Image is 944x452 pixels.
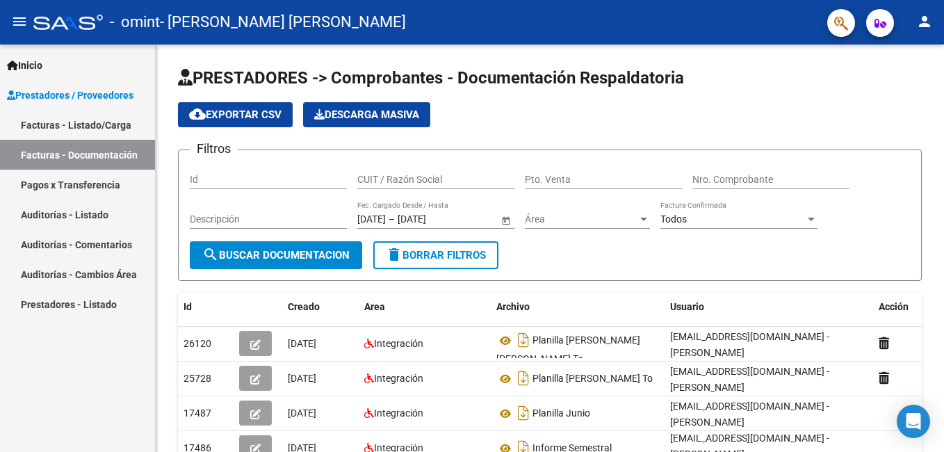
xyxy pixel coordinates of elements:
[178,102,293,127] button: Exportar CSV
[491,292,665,322] datatable-header-cell: Archivo
[110,7,160,38] span: - omint
[386,246,402,263] mat-icon: delete
[916,13,933,30] mat-icon: person
[184,407,211,419] span: 17487
[202,246,219,263] mat-icon: search
[7,88,133,103] span: Prestadores / Proveedores
[288,338,316,349] span: [DATE]
[496,335,640,365] span: Planilla [PERSON_NAME] [PERSON_NAME] To
[374,373,423,384] span: Integración
[288,407,316,419] span: [DATE]
[897,405,930,438] div: Open Intercom Messenger
[670,331,829,358] span: [EMAIL_ADDRESS][DOMAIN_NAME] - [PERSON_NAME]
[190,139,238,159] h3: Filtros
[160,7,406,38] span: - [PERSON_NAME] [PERSON_NAME]
[364,301,385,312] span: Area
[514,367,532,389] i: Descargar documento
[184,301,192,312] span: Id
[525,213,637,225] span: Área
[11,13,28,30] mat-icon: menu
[282,292,359,322] datatable-header-cell: Creado
[514,329,532,351] i: Descargar documento
[314,108,419,121] span: Descarga Masiva
[288,373,316,384] span: [DATE]
[398,213,466,225] input: Fecha fin
[873,292,943,322] datatable-header-cell: Acción
[670,301,704,312] span: Usuario
[7,58,42,73] span: Inicio
[189,108,282,121] span: Exportar CSV
[373,241,498,269] button: Borrar Filtros
[288,301,320,312] span: Creado
[514,402,532,424] i: Descargar documento
[660,213,687,225] span: Todos
[374,338,423,349] span: Integración
[532,373,653,385] span: Planilla [PERSON_NAME] To
[359,292,491,322] datatable-header-cell: Area
[498,213,513,227] button: Open calendar
[532,408,590,419] span: Planilla Junio
[879,301,909,312] span: Acción
[202,249,350,261] span: Buscar Documentacion
[670,401,829,428] span: [EMAIL_ADDRESS][DOMAIN_NAME] - [PERSON_NAME]
[189,106,206,122] mat-icon: cloud_download
[374,407,423,419] span: Integración
[496,301,530,312] span: Archivo
[389,213,395,225] span: –
[670,366,829,393] span: [EMAIL_ADDRESS][DOMAIN_NAME] - [PERSON_NAME]
[386,249,486,261] span: Borrar Filtros
[184,373,211,384] span: 25728
[665,292,873,322] datatable-header-cell: Usuario
[190,241,362,269] button: Buscar Documentacion
[178,68,684,88] span: PRESTADORES -> Comprobantes - Documentación Respaldatoria
[303,102,430,127] app-download-masive: Descarga masiva de comprobantes (adjuntos)
[184,338,211,349] span: 26120
[178,292,234,322] datatable-header-cell: Id
[357,213,386,225] input: Fecha inicio
[303,102,430,127] button: Descarga Masiva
